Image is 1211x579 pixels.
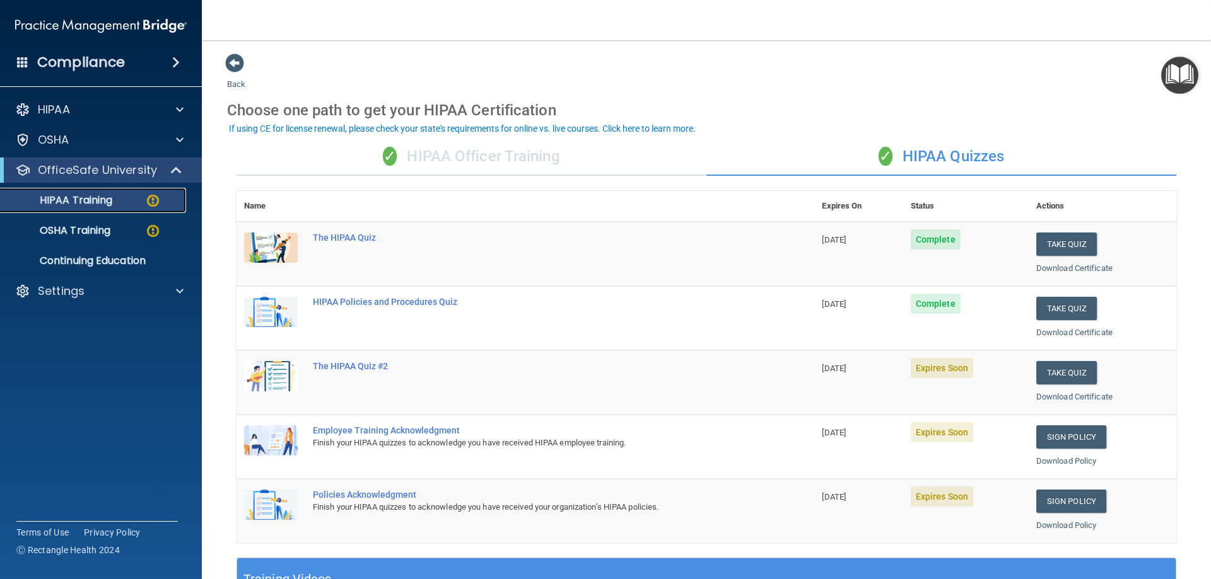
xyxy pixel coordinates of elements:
a: Terms of Use [16,526,69,539]
span: [DATE] [822,492,846,502]
a: Download Certificate [1036,328,1113,337]
img: warning-circle.0cc9ac19.png [145,193,161,209]
p: HIPAA [38,102,70,117]
div: Employee Training Acknowledgment [313,425,751,435]
span: [DATE] [822,364,846,373]
div: Choose one path to get your HIPAA Certification [227,92,1186,129]
p: OSHA [38,132,69,147]
p: OSHA Training [8,224,110,237]
h4: Compliance [37,54,125,71]
span: [DATE] [822,299,846,309]
span: ✓ [383,147,397,166]
a: Sign Policy [1036,490,1106,513]
th: Expires On [814,191,903,222]
div: Finish your HIPAA quizzes to acknowledge you have received HIPAA employee training. [313,435,751,450]
th: Name [237,191,305,222]
button: If using CE for license renewal, please check your state's requirements for online vs. live cours... [227,122,698,135]
th: Status [903,191,1029,222]
div: Finish your HIPAA quizzes to acknowledge you have received your organization’s HIPAA policies. [313,500,751,515]
span: Ⓒ Rectangle Health 2024 [16,544,120,556]
a: OfficeSafe University [15,163,183,178]
a: Back [227,64,245,89]
span: Complete [911,229,961,249]
span: Expires Soon [911,358,973,378]
div: HIPAA Quizzes [706,138,1176,176]
th: Actions [1029,191,1176,222]
div: If using CE for license renewal, please check your state's requirements for online vs. live cours... [229,124,696,133]
button: Take Quiz [1036,232,1097,256]
a: HIPAA [15,102,184,117]
p: Settings [38,284,85,299]
div: The HIPAA Quiz [313,232,751,243]
div: HIPAA Officer Training [237,138,706,176]
a: OSHA [15,132,184,147]
span: ✓ [879,147,892,166]
span: Expires Soon [911,486,973,507]
a: Privacy Policy [84,526,141,539]
button: Take Quiz [1036,361,1097,384]
button: Open Resource Center [1161,57,1198,94]
a: Download Certificate [1036,392,1113,401]
div: HIPAA Policies and Procedures Quiz [313,297,751,307]
a: Sign Policy [1036,425,1106,449]
span: Complete [911,294,961,314]
span: [DATE] [822,235,846,244]
img: PMB logo [15,13,187,38]
img: warning-circle.0cc9ac19.png [145,223,161,239]
span: Expires Soon [911,422,973,442]
div: The HIPAA Quiz #2 [313,361,751,371]
p: Continuing Education [8,255,180,267]
a: Download Policy [1036,520,1097,530]
p: HIPAA Training [8,194,112,207]
a: Download Certificate [1036,263,1113,273]
a: Download Policy [1036,456,1097,466]
button: Take Quiz [1036,297,1097,320]
p: OfficeSafe University [38,163,157,178]
span: [DATE] [822,428,846,437]
a: Settings [15,284,184,299]
div: Policies Acknowledgment [313,490,751,500]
